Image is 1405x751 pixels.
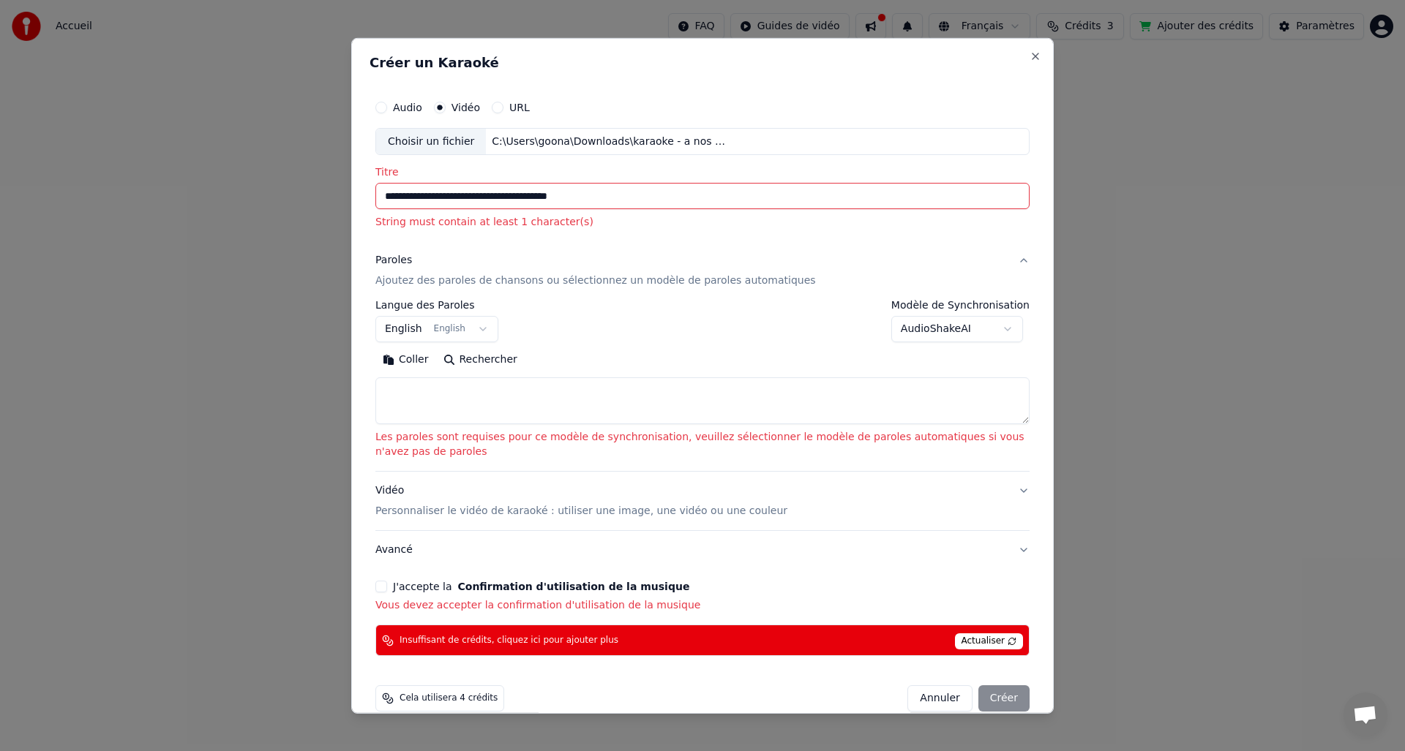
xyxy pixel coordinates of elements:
[891,300,1030,310] label: Modèle de Synchronisation
[375,300,498,310] label: Langue des Paroles
[370,56,1035,69] h2: Créer un Karaoké
[375,430,1030,459] p: Les paroles sont requises pour ce modèle de synchronisation, veuillez sélectionner le modèle de p...
[400,692,498,704] span: Cela utilisera 4 crédits
[375,273,816,288] p: Ajoutez des paroles de chansons ou sélectionnez un modèle de paroles automatiques
[436,348,525,371] button: Rechercher
[400,635,618,646] span: Insuffisant de crédits, cliquez ici pour ajouter plus
[457,581,689,592] button: J'accepte la
[509,102,530,112] label: URL
[375,300,1030,471] div: ParolesAjoutez des paroles de chansons ou sélectionnez un modèle de paroles automatiques
[375,598,1030,613] p: Vous devez accepter la confirmation d'utilisation de la musique
[452,102,480,112] label: Vidéo
[376,128,486,154] div: Choisir un fichier
[375,504,787,518] p: Personnaliser le vidéo de karaoké : utiliser une image, une vidéo ou une couleur
[375,472,1030,530] button: VidéoPersonnaliser le vidéo de karaoké : utiliser une image, une vidéo ou une couleur
[375,167,1030,177] label: Titre
[955,633,1024,649] span: Actualiser
[375,531,1030,569] button: Avancé
[375,253,412,268] div: Paroles
[375,215,1030,230] p: String must contain at least 1 character(s)
[486,134,735,148] div: C:\Users\goona\Downloads\karaoke - a nos souvenirs - 3 CAFE GOURMAND.mp4
[393,581,689,592] label: J'accepte la
[907,685,972,712] button: Annuler
[393,102,422,112] label: Audio
[375,241,1030,300] button: ParolesAjoutez des paroles de chansons ou sélectionnez un modèle de paroles automatiques
[375,483,787,518] div: Vidéo
[375,348,436,371] button: Coller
